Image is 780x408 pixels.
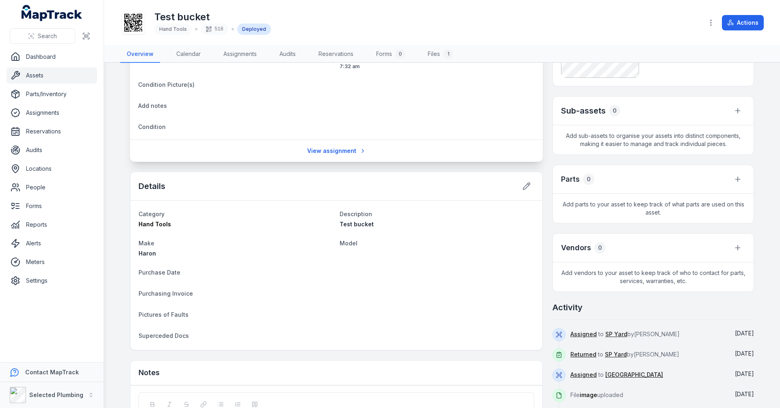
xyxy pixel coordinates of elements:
[6,142,97,158] a: Audits
[570,371,663,378] span: to
[570,351,679,358] span: to by [PERSON_NAME]
[6,198,97,214] a: Forms
[139,180,165,192] h2: Details
[735,330,754,337] time: 7/28/2025, 7:32:20 AM
[138,123,166,130] span: Condition
[6,273,97,289] a: Settings
[237,24,271,35] div: Deployed
[735,350,754,357] span: [DATE]
[735,391,754,397] span: [DATE]
[580,391,597,398] span: image
[570,391,623,398] span: File uploaded
[6,123,97,140] a: Reservations
[201,24,228,35] div: 518
[570,331,680,337] span: to by [PERSON_NAME]
[735,370,754,377] time: 5/12/2025, 10:13:15 AM
[6,105,97,121] a: Assignments
[570,371,597,379] a: Assigned
[553,194,754,223] span: Add parts to your asset to keep track of what parts are used on this asset.
[138,102,167,109] span: Add notes
[273,46,302,63] a: Audits
[138,81,195,88] span: Condition Picture(s)
[561,105,606,116] h2: Sub-assets
[139,240,154,247] span: Make
[159,26,187,32] span: Hand Tools
[6,235,97,251] a: Alerts
[395,49,405,59] div: 0
[594,242,606,253] div: 0
[6,67,97,84] a: Assets
[605,371,663,379] a: [GEOGRAPHIC_DATA]
[6,254,97,270] a: Meters
[735,330,754,337] span: [DATE]
[139,332,189,339] span: Superceded Docs
[139,311,188,318] span: Pictures of Faults
[139,210,165,217] span: Category
[609,105,620,116] div: 0
[570,350,596,359] a: Returned
[6,179,97,195] a: People
[139,367,160,378] h3: Notes
[443,49,453,59] div: 1
[561,174,580,185] h3: Parts
[139,250,156,257] span: Haron
[22,5,82,21] a: MapTrack
[340,240,357,247] span: Model
[302,143,371,159] a: View assignment
[170,46,207,63] a: Calendar
[29,391,83,398] strong: Selected Plumbing
[605,330,627,338] a: SP Yard
[552,302,583,313] h2: Activity
[340,210,372,217] span: Description
[6,217,97,233] a: Reports
[6,49,97,65] a: Dashboard
[217,46,263,63] a: Assignments
[139,221,171,228] span: Hand Tools
[10,28,75,44] button: Search
[139,290,193,297] span: Purchasing Invoice
[154,11,271,24] h1: Test bucket
[561,242,591,253] h3: Vendors
[553,125,754,155] span: Add sub-assets to organise your assets into distinct components, making it easier to manage and t...
[340,221,374,228] span: Test bucket
[553,262,754,292] span: Add vendors to your asset to keep track of who to contact for parts, services, warranties, etc.
[312,46,360,63] a: Reservations
[605,350,627,359] a: SP Yard
[139,269,180,276] span: Purchase Date
[120,46,160,63] a: Overview
[6,161,97,177] a: Locations
[370,46,412,63] a: Forms0
[340,63,535,70] span: 7:32 am
[570,330,597,338] a: Assigned
[38,32,57,40] span: Search
[421,46,459,63] a: Files1
[6,86,97,102] a: Parts/Inventory
[25,369,79,376] strong: Contact MapTrack
[735,370,754,377] span: [DATE]
[735,350,754,357] time: 7/8/2025, 4:28:14 PM
[583,174,594,185] div: 0
[735,391,754,397] time: 5/12/2025, 10:13:08 AM
[722,15,764,30] button: Actions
